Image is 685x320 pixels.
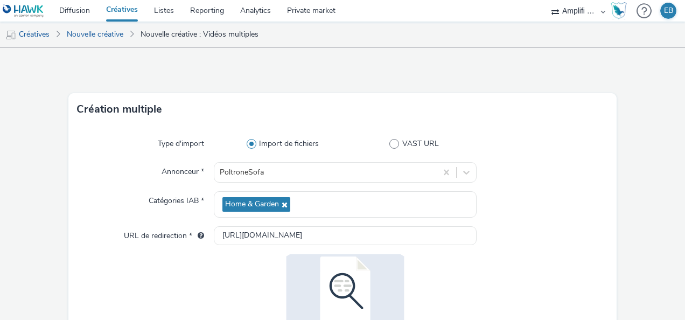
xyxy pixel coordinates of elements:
h3: Création multiple [76,101,162,117]
img: mobile [5,30,16,40]
img: Hawk Academy [611,2,627,19]
img: undefined Logo [3,4,44,18]
a: Hawk Academy [611,2,631,19]
a: Nouvelle créative [61,22,129,47]
label: Type d'import [153,134,208,149]
label: Annonceur * [157,162,208,177]
input: url... [214,226,477,245]
a: Nouvelle créative : Vidéos multiples [135,22,264,47]
span: Import de fichiers [259,138,319,149]
span: Home & Garden [225,200,279,209]
span: VAST URL [402,138,439,149]
label: URL de redirection * [120,226,208,241]
label: Catégories IAB * [144,191,208,206]
div: L'URL de redirection sera utilisée comme URL de validation avec certains SSP et ce sera l'URL de ... [192,231,204,241]
div: EB [664,3,673,19]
